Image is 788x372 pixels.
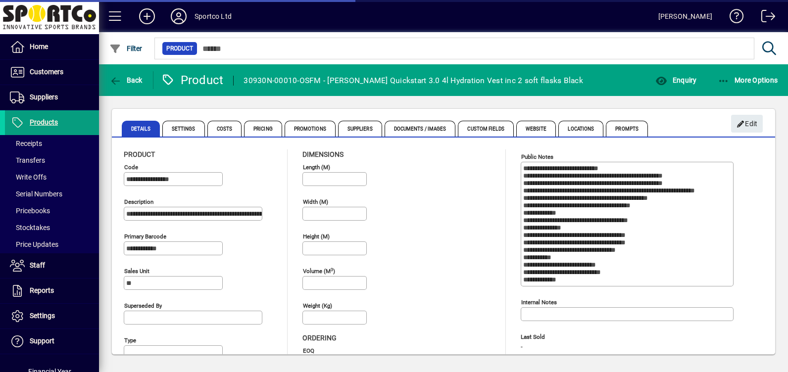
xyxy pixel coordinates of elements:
span: Filter [109,45,143,52]
span: Documents / Images [385,121,456,137]
a: Suppliers [5,85,99,110]
mat-label: Internal Notes [521,299,557,306]
mat-label: Height (m) [303,233,330,240]
span: Prompts [606,121,648,137]
span: Product [166,44,193,53]
a: Pricebooks [5,202,99,219]
span: Suppliers [30,93,58,101]
a: Reports [5,279,99,303]
button: Profile [163,7,195,25]
mat-label: Code [124,164,138,171]
div: Product [161,72,224,88]
span: More Options [718,76,778,84]
span: Ordering [302,334,337,342]
mat-label: Weight (Kg) [303,302,332,309]
span: Custom Fields [458,121,513,137]
button: Edit [731,115,763,133]
span: Suppliers [338,121,382,137]
a: Customers [5,60,99,85]
div: [PERSON_NAME] [658,8,712,24]
span: Pricebooks [10,207,50,215]
a: Staff [5,253,99,278]
a: Home [5,35,99,59]
span: Write Offs [10,173,47,181]
mat-label: Superseded by [124,302,162,309]
a: Knowledge Base [722,2,744,34]
button: More Options [715,71,781,89]
button: Back [107,71,145,89]
span: Promotions [285,121,336,137]
a: Serial Numbers [5,186,99,202]
span: Stocktakes [10,224,50,232]
mat-label: EOQ [303,347,314,354]
div: Sportco Ltd [195,8,232,24]
a: Receipts [5,135,99,152]
a: Stocktakes [5,219,99,236]
span: Costs [207,121,242,137]
button: Enquiry [653,71,699,89]
mat-label: Volume (m ) [303,268,335,275]
span: Support [30,337,54,345]
a: Transfers [5,152,99,169]
a: Logout [754,2,776,34]
span: Customers [30,68,63,76]
a: Price Updates [5,236,99,253]
span: Pricing [244,121,282,137]
sup: 3 [331,267,333,272]
a: Settings [5,304,99,328]
span: Transfers [10,156,45,164]
span: Receipts [10,139,42,147]
span: Settings [30,312,55,320]
span: Last Sold [521,334,669,340]
mat-label: Sales unit [124,268,149,275]
span: Price Updates [10,240,58,248]
button: Add [131,7,163,25]
span: Dimensions [302,150,344,158]
a: Write Offs [5,169,99,186]
span: Edit [737,116,758,132]
span: Serial Numbers [10,190,62,198]
span: Website [516,121,556,137]
span: Reports [30,286,54,294]
mat-label: Description [124,198,153,205]
app-page-header-button: Back [99,71,153,89]
span: Settings [162,121,205,137]
span: Locations [558,121,603,137]
div: 30930N-00010-OSFM - [PERSON_NAME] Quickstart 3.0 4l Hydration Vest inc 2 soft flasks Black [244,73,583,89]
mat-label: Public Notes [521,153,553,160]
mat-label: Type [124,337,136,344]
span: Products [30,118,58,126]
span: - [521,343,523,351]
mat-label: Primary barcode [124,233,166,240]
mat-label: Width (m) [303,198,328,205]
span: Details [122,121,160,137]
button: Filter [107,40,145,57]
span: Enquiry [655,76,696,84]
a: Support [5,329,99,354]
mat-label: Length (m) [303,164,330,171]
span: Home [30,43,48,50]
span: Product [124,150,155,158]
span: Staff [30,261,45,269]
span: Back [109,76,143,84]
